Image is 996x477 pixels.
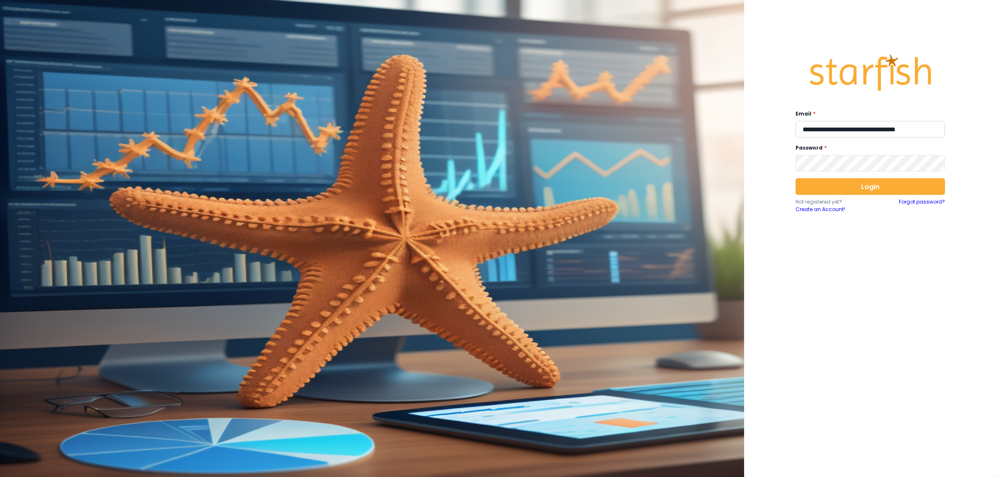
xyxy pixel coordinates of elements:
a: Forgot password? [899,198,945,213]
a: Create an Account! [796,206,870,213]
img: Logo.42cb71d561138c82c4ab.png [808,47,933,99]
label: Password [796,144,940,152]
label: Email [796,110,940,118]
button: Login [796,178,945,195]
p: Not registered yet? [796,198,870,206]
